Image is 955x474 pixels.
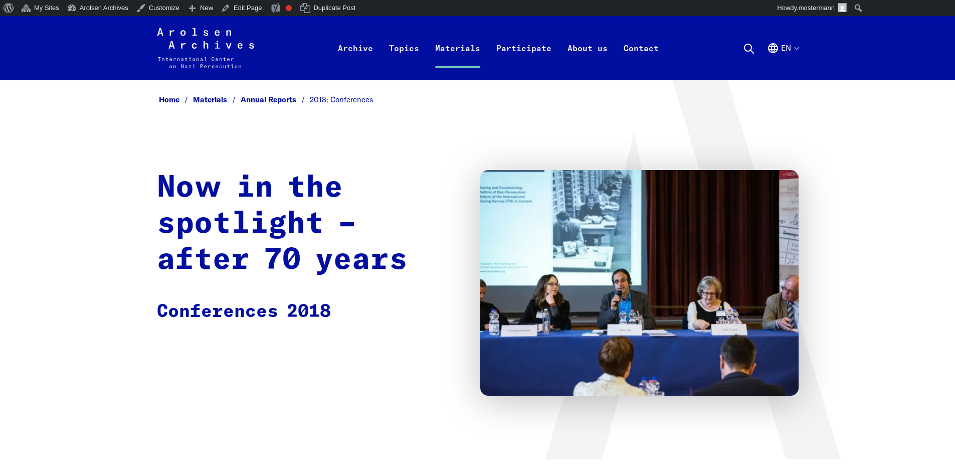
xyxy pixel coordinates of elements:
[330,28,667,68] nav: Primary
[193,95,241,104] a: Materials
[559,40,616,80] a: About us
[157,92,799,108] nav: Breadcrumb
[488,40,559,80] a: Participate
[241,95,310,104] a: Annual Reports
[330,40,381,80] a: Archive
[157,298,331,326] p: Conferences 2018
[159,95,193,104] a: Home
[427,40,488,80] a: Materials
[286,5,292,11] div: Focus keyphrase not set
[799,4,835,12] span: mostermann
[310,95,373,104] span: 2018: Conferences
[157,170,460,278] h1: Now in the spotlight – after 70 years
[616,40,667,80] a: Contact
[381,40,427,80] a: Topics
[767,42,799,78] button: English, language selection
